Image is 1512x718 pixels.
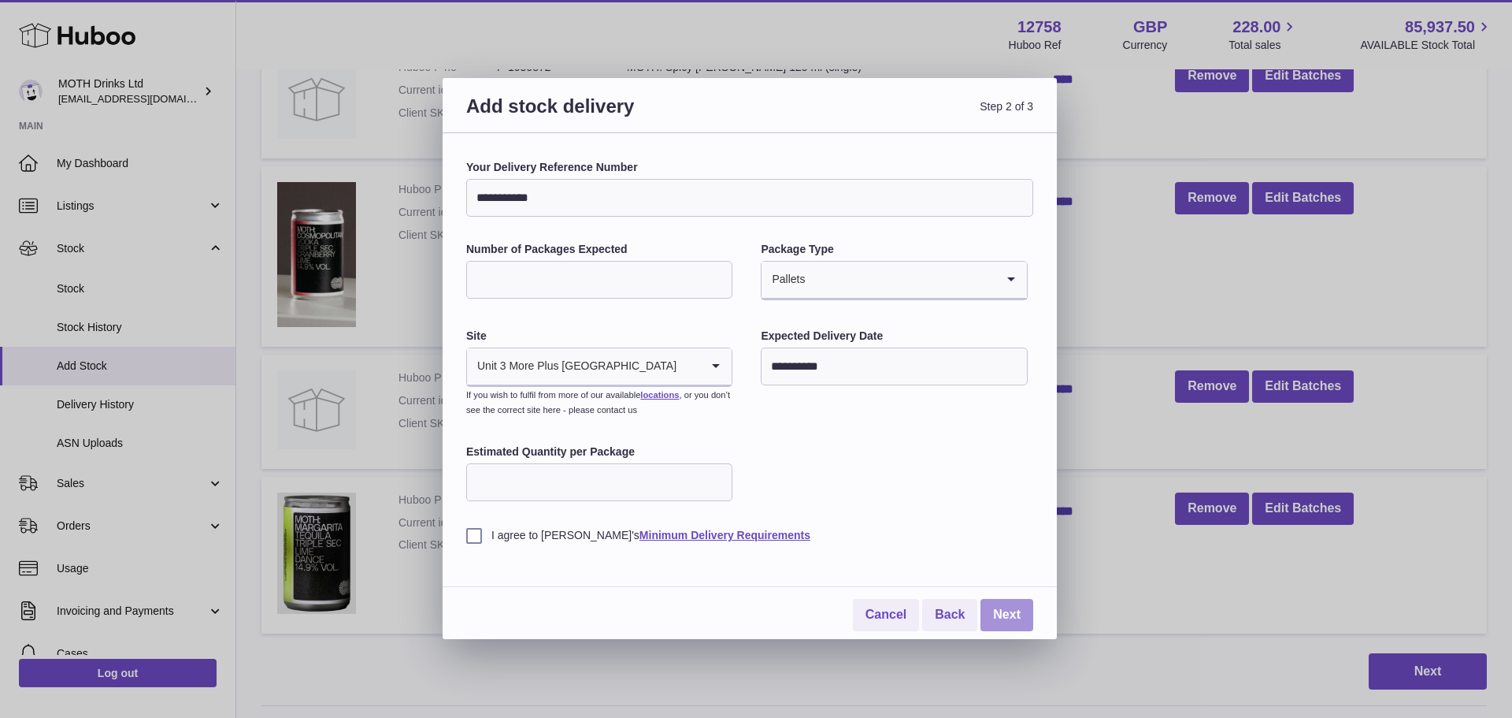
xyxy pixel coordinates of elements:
label: I agree to [PERSON_NAME]'s [466,528,1033,543]
a: Next [980,599,1033,631]
div: Search for option [467,348,732,386]
a: Back [922,599,977,631]
small: If you wish to fulfil from more of our available , or you don’t see the correct site here - pleas... [466,390,730,415]
input: Search for option [806,262,995,298]
label: Your Delivery Reference Number [466,160,1033,175]
label: Number of Packages Expected [466,242,732,257]
h3: Add stock delivery [466,94,750,137]
a: locations [640,390,679,400]
input: Search for option [677,348,700,385]
div: Search for option [762,262,1026,299]
span: Step 2 of 3 [750,94,1033,137]
label: Estimated Quantity per Package [466,445,732,459]
span: Unit 3 More Plus [GEOGRAPHIC_DATA] [467,348,677,385]
span: Pallets [762,262,806,298]
label: Expected Delivery Date [761,329,1027,344]
a: Cancel [853,599,919,631]
label: Package Type [761,242,1027,257]
label: Site [466,329,732,344]
a: Minimum Delivery Requirements [639,529,810,541]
